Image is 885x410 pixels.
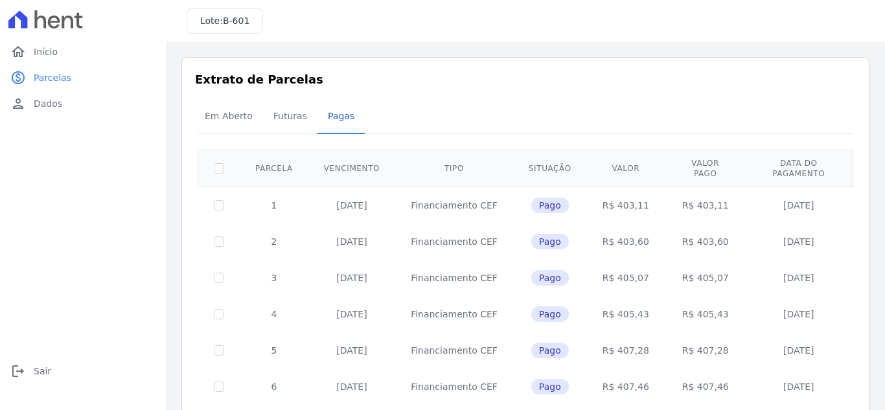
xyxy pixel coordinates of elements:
th: Situação [513,150,587,187]
td: Financiamento CEF [395,187,513,223]
td: [DATE] [308,260,395,296]
i: person [10,96,26,111]
td: 1 [240,187,308,223]
a: personDados [5,91,161,117]
td: R$ 403,60 [665,223,746,260]
td: R$ 405,07 [665,260,746,296]
span: Início [34,45,58,58]
td: R$ 407,46 [665,369,746,405]
td: 4 [240,296,308,332]
th: Valor [587,150,665,187]
td: Financiamento CEF [395,332,513,369]
a: paidParcelas [5,65,161,91]
td: [DATE] [308,187,395,223]
input: Só é possível selecionar pagamentos em aberto [214,309,224,319]
td: R$ 403,11 [587,187,665,223]
span: Sair [34,365,51,378]
span: Pago [531,270,569,286]
i: home [10,44,26,60]
td: [DATE] [746,332,851,369]
span: Parcelas [34,71,71,84]
a: Futuras [263,100,317,134]
th: Tipo [395,150,513,187]
span: Dados [34,97,62,110]
input: Só é possível selecionar pagamentos em aberto [214,236,224,247]
input: Só é possível selecionar pagamentos em aberto [214,200,224,211]
td: Financiamento CEF [395,223,513,260]
input: Só é possível selecionar pagamentos em aberto [214,382,224,392]
a: Em Aberto [194,100,263,134]
td: [DATE] [746,223,851,260]
td: R$ 407,28 [665,332,746,369]
span: Futuras [266,103,315,129]
td: [DATE] [746,296,851,332]
td: R$ 405,43 [587,296,665,332]
td: R$ 407,28 [587,332,665,369]
span: Pago [531,234,569,249]
h3: Lote: [200,14,249,28]
td: 3 [240,260,308,296]
a: Pagas [317,100,365,134]
td: R$ 403,11 [665,187,746,223]
td: 6 [240,369,308,405]
td: [DATE] [746,369,851,405]
span: Pago [531,198,569,213]
th: Data do pagamento [746,150,851,187]
span: Pago [531,306,569,322]
span: Pago [531,379,569,394]
td: R$ 405,07 [587,260,665,296]
td: [DATE] [308,332,395,369]
td: Financiamento CEF [395,369,513,405]
span: Em Aberto [197,103,260,129]
i: logout [10,363,26,379]
td: R$ 403,60 [587,223,665,260]
td: [DATE] [746,260,851,296]
td: R$ 405,43 [665,296,746,332]
th: Valor pago [665,150,746,187]
a: homeInício [5,39,161,65]
a: logoutSair [5,358,161,384]
td: [DATE] [308,296,395,332]
span: Pagas [320,103,362,129]
td: 5 [240,332,308,369]
i: paid [10,70,26,85]
span: B-601 [223,16,249,26]
input: Só é possível selecionar pagamentos em aberto [214,345,224,356]
th: Parcela [240,150,308,187]
td: [DATE] [308,223,395,260]
td: [DATE] [746,187,851,223]
td: Financiamento CEF [395,260,513,296]
td: [DATE] [308,369,395,405]
th: Vencimento [308,150,395,187]
h3: Extrato de Parcelas [195,71,856,88]
td: R$ 407,46 [587,369,665,405]
td: Financiamento CEF [395,296,513,332]
td: 2 [240,223,308,260]
span: Pago [531,343,569,358]
input: Só é possível selecionar pagamentos em aberto [214,273,224,283]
